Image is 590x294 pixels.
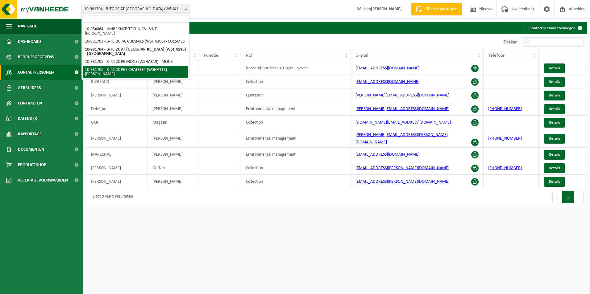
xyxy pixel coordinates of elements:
[89,191,133,202] div: 1 tot 9 van 9 resultaten
[86,129,148,148] td: [PERSON_NAME]
[549,166,560,170] span: Details
[18,65,54,80] span: Contactpersonen
[81,5,189,14] span: 10-981704 - B-TC.2C AT CHARLEROI (W5HA116) - MARCINELLE
[544,150,565,160] a: Details
[241,88,351,102] td: Quotation
[503,40,519,45] label: Zoeken:
[488,107,522,111] a: [PHONE_NUMBER]
[355,107,449,111] a: [PERSON_NAME][EMAIL_ADDRESS][DOMAIN_NAME]
[411,3,462,15] a: Offerte aanvragen
[544,118,565,128] a: Details
[355,53,368,58] span: E-mail
[488,53,505,58] span: Telefoon
[148,129,199,148] td: [PERSON_NAME]
[488,166,522,170] a: [PHONE_NUMBER]
[241,75,351,88] td: Collection
[549,153,560,157] span: Details
[148,175,199,188] td: [PERSON_NAME]
[86,75,148,88] td: BUSIEAUX
[371,7,402,11] strong: [PERSON_NAME]
[549,137,560,141] span: Details
[355,93,449,98] a: [PERSON_NAME][EMAIL_ADDRESS][DOMAIN_NAME]
[355,80,419,84] a: [EMAIL_ADDRESS][DOMAIN_NAME]
[204,53,218,58] span: Functie
[86,161,148,175] td: [PERSON_NAME]
[241,116,351,129] td: Collection
[83,66,188,78] li: 10-981706 - B-TC.2C PET CHATELET (W5HA118) - [PERSON_NAME]
[148,88,199,102] td: [PERSON_NAME]
[549,93,560,97] span: Details
[18,96,42,111] span: Contracten
[544,77,565,87] a: Details
[83,58,188,66] li: 10-981705 - B-TC.2C PE MONS (W5HA319) - MONS
[549,107,560,111] span: Details
[18,80,41,96] span: Gebruikers
[355,179,449,184] a: [EMAIL_ADDRESS][PERSON_NAME][DOMAIN_NAME]
[86,116,148,129] td: GCR
[562,191,574,203] button: 1
[525,22,586,34] a: Contactpersoon toevoegen
[18,18,37,34] span: Navigatie
[549,80,560,84] span: Details
[544,177,565,187] a: Details
[18,126,42,142] span: Rapportage
[355,66,419,71] a: [EMAIL_ADDRESS][DOMAIN_NAME]
[424,6,459,12] span: Offerte aanvragen
[544,104,565,114] a: Details
[18,111,37,126] span: Kalender
[148,75,199,88] td: [PERSON_NAME]
[574,191,584,203] button: Next
[241,161,351,175] td: Collection
[241,61,351,75] td: Borderel-Bordereau; Digital Invoice
[549,66,560,70] span: Details
[18,157,46,173] span: Product Shop
[18,34,41,49] span: Dashboard
[148,102,199,116] td: [PERSON_NAME]
[355,133,448,145] a: [PERSON_NAME][EMAIL_ADDRESS][PERSON_NAME][DOMAIN_NAME]
[148,148,199,161] td: [PERSON_NAME]
[241,175,351,188] td: Collection
[488,136,522,141] a: [PHONE_NUMBER]
[83,25,188,38] li: 10-984064 - NMBS SNCB TECHNICS - SINT-[PERSON_NAME]
[86,175,148,188] td: [PERSON_NAME]
[241,129,351,148] td: Environmental management
[83,46,188,58] li: 10-981704 - B-TC.2C AT [GEOGRAPHIC_DATA] (W5HA116) - [GEOGRAPHIC_DATA]
[544,63,565,73] a: Details
[544,163,565,173] a: Details
[355,166,449,170] a: [EMAIL_ADDRESS][PERSON_NAME][DOMAIN_NAME]
[544,91,565,100] a: Details
[86,148,148,161] td: MARECHAL
[18,173,68,188] span: Acceptatievoorwaarden
[241,148,351,161] td: Environmental management
[148,161,199,175] td: Gorizio
[549,120,560,125] span: Details
[355,152,419,157] a: [EMAIL_ADDRESS][DOMAIN_NAME]
[355,120,451,125] a: [DOMAIN_NAME][EMAIL_ADDRESS][DOMAIN_NAME]
[549,180,560,184] span: Details
[241,102,351,116] td: Environmental management
[18,142,44,157] span: Documenten
[552,191,562,203] button: Previous
[86,102,148,116] td: Delvigne
[148,116,199,129] td: Magasin
[544,134,565,144] a: Details
[83,38,188,46] li: 10-981703 - B-TC.0U AC CUESMES (W5HA308) - CUESMES
[246,53,252,58] span: Rol
[86,88,148,102] td: [PERSON_NAME]
[82,5,189,14] span: 10-981704 - B-TC.2C AT CHARLEROI (W5HA116) - MARCINELLE
[18,49,54,65] span: Bedrijfsgegevens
